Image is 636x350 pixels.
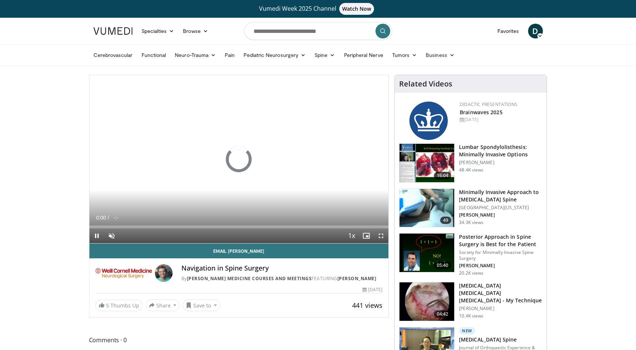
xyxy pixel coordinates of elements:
button: Unmute [104,228,119,243]
button: Fullscreen [374,228,388,243]
a: Business [421,48,459,62]
p: 10.4K views [459,313,483,319]
span: Comments 0 [89,335,389,345]
a: 5 Thumbs Up [95,300,143,311]
h3: [MEDICAL_DATA] [MEDICAL_DATA] [MEDICAL_DATA] - My Technique [459,282,542,304]
button: Share [146,299,180,311]
span: 05:40 [434,262,452,269]
button: Pause [89,228,104,243]
div: Didactic Presentations [460,101,541,108]
video-js: Video Player [89,75,389,244]
div: By FEATURING [181,275,382,282]
h4: Related Videos [399,79,452,88]
h3: Lumbar Spondylolisthesis: Minimally Invasive Options [459,143,542,158]
button: Save to [183,299,220,311]
p: 20.2K views [459,270,483,276]
span: Watch Now [339,3,374,15]
p: 34.3K views [459,220,483,225]
p: [PERSON_NAME] [459,263,542,269]
span: 0:00 [96,215,106,221]
div: Progress Bar [89,225,389,228]
img: 9f1438f7-b5aa-4a55-ab7b-c34f90e48e66.150x105_q85_crop-smart_upscale.jpg [399,144,454,182]
img: gaffar_3.png.150x105_q85_crop-smart_upscale.jpg [399,282,454,321]
a: D [528,24,543,38]
a: Pain [220,48,239,62]
span: 49 [440,217,451,224]
span: / [108,215,109,221]
a: Neuro-Trauma [170,48,220,62]
a: 49 Minimally Invasive Approach to [MEDICAL_DATA] Spine [GEOGRAPHIC_DATA][US_STATE] [PERSON_NAME] ... [399,188,542,228]
a: Functional [137,48,171,62]
input: Search topics, interventions [244,22,392,40]
a: Tumors [388,48,422,62]
a: Spine [310,48,339,62]
span: 5 [106,302,109,309]
button: Playback Rate [344,228,359,243]
a: Favorites [493,24,524,38]
p: 48.4K views [459,167,483,173]
p: New [459,327,475,334]
p: [GEOGRAPHIC_DATA][US_STATE] [459,205,542,211]
a: Pediatric Neurosurgery [239,48,310,62]
span: -:- [113,215,118,221]
a: Browse [178,24,212,38]
span: 04:42 [434,310,452,318]
a: Email [PERSON_NAME] [89,244,389,258]
div: [DATE] [363,286,382,293]
p: Society for Minimally Invasive Spine Surgery [459,249,542,261]
a: Brainwaves 2025 [460,109,503,116]
a: Vumedi Week 2025 ChannelWatch Now [95,3,542,15]
img: Avatar [155,264,173,282]
h3: Minimally Invasive Approach to [MEDICAL_DATA] Spine [459,188,542,203]
a: 16:04 Lumbar Spondylolisthesis: Minimally Invasive Options [PERSON_NAME] 48.4K views [399,143,542,183]
div: [DATE] [460,116,541,123]
a: Peripheral Nerve [340,48,388,62]
img: Weill Cornell Medicine Courses and Meetings [95,264,152,282]
p: [PERSON_NAME] [459,160,542,166]
h3: [MEDICAL_DATA] Spine [459,336,542,343]
img: 38787_0000_3.png.150x105_q85_crop-smart_upscale.jpg [399,189,454,227]
h3: Posterior Approach in Spine Surgery is Best for the Patient [459,233,542,248]
span: 441 views [352,301,382,310]
a: [PERSON_NAME] [337,275,377,282]
p: [PERSON_NAME] [459,306,542,312]
img: VuMedi Logo [93,27,133,35]
p: [PERSON_NAME] [459,212,542,218]
img: 24fc6d06-05ab-49be-9020-6cb578b60684.png.150x105_q85_autocrop_double_scale_upscale_version-0.2.jpg [409,101,448,140]
img: 3b6f0384-b2b2-4baa-b997-2e524ebddc4b.150x105_q85_crop-smart_upscale.jpg [399,234,454,272]
a: 05:40 Posterior Approach in Spine Surgery is Best for the Patient Society for Minimally Invasive ... [399,233,542,276]
button: Enable picture-in-picture mode [359,228,374,243]
a: [PERSON_NAME] Medicine Courses and Meetings [187,275,312,282]
a: Specialties [137,24,179,38]
a: 04:42 [MEDICAL_DATA] [MEDICAL_DATA] [MEDICAL_DATA] - My Technique [PERSON_NAME] 10.4K views [399,282,542,321]
span: 16:04 [434,172,452,179]
h4: Navigation in Spine Surgery [181,264,382,272]
a: Cerebrovascular [89,48,137,62]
